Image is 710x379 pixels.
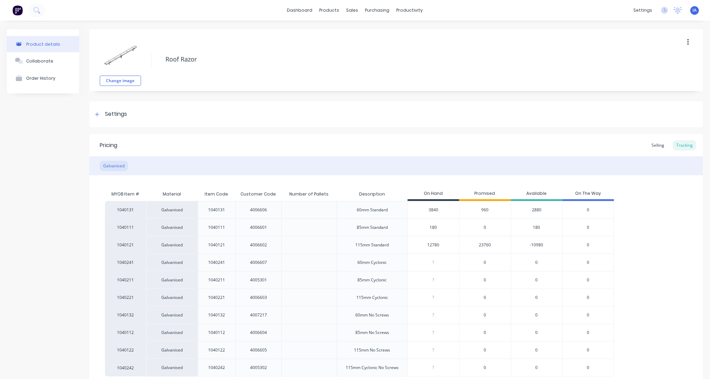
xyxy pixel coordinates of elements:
[358,259,387,266] div: 60mm Cyclonic
[408,254,459,271] div: ?
[250,242,267,248] div: 4006602
[235,186,281,203] div: Customer Code
[408,324,459,341] div: ?
[355,330,389,336] div: 85mm No Screws
[357,224,388,231] div: 85mm Standard
[511,187,562,201] div: Available
[408,289,459,306] div: ?
[208,347,225,353] div: 1040122
[250,330,267,336] div: 4006604
[511,271,562,289] div: 0
[346,365,399,371] div: 115mm Cyclonic No Screws
[250,224,267,231] div: 4006601
[146,306,198,324] div: Galvanised
[354,186,390,203] div: Description
[146,324,198,341] div: Galvanised
[146,359,198,377] div: Galvanised
[587,224,589,231] span: 0
[362,5,393,15] div: purchasing
[587,277,589,283] span: 0
[408,201,459,219] div: 3840
[630,5,656,15] div: settings
[146,219,198,236] div: Galvanised
[100,161,128,171] div: Galvanised
[284,186,334,203] div: Number of Pallets
[511,254,562,271] div: 0
[393,5,427,15] div: productivity
[250,312,267,318] div: 4007217
[587,207,589,213] span: 0
[459,187,511,201] div: Promised
[250,294,267,301] div: 4006603
[105,254,146,271] div: 1040241
[7,69,79,87] button: Order History
[343,5,362,15] div: sales
[356,242,389,248] div: 115mm Standard
[587,365,589,371] span: 0
[146,187,198,201] div: Material
[26,58,53,64] div: Collaborate
[408,271,459,289] div: ?
[408,219,459,236] div: 180
[7,52,79,69] button: Collaborate
[408,359,459,376] div: ?
[208,224,225,231] div: 1040111
[356,294,388,301] div: 115mm Cyclonic
[316,5,343,15] div: products
[511,219,562,236] div: 180
[250,347,267,353] div: 4006605
[587,259,589,266] span: 0
[511,341,562,359] div: 0
[354,347,390,353] div: 115mm No Screws
[208,277,225,283] div: 1040211
[482,207,489,213] span: 960
[100,141,117,149] div: Pricing
[100,76,141,86] button: Change image
[208,312,225,318] div: 1040132
[484,277,486,283] span: 0
[105,271,146,289] div: 1040211
[511,201,562,219] div: 2880
[408,236,459,254] div: 12780
[146,201,198,219] div: Galvanised
[105,187,146,201] div: MYOB Item #
[105,324,146,341] div: 1040112
[408,342,459,359] div: ?
[105,306,146,324] div: 1040132
[105,359,146,377] div: 1040242
[208,365,225,371] div: 1040242
[105,341,146,359] div: 1040122
[105,289,146,306] div: 1040221
[484,365,486,371] span: 0
[484,259,486,266] span: 0
[250,207,267,213] div: 4006606
[355,312,389,318] div: 60mm No Screws
[408,306,459,324] div: ?
[146,341,198,359] div: Galvanised
[484,312,486,318] span: 0
[484,294,486,301] span: 0
[105,236,146,254] div: 1040121
[562,187,614,201] div: On The Way
[250,259,267,266] div: 4006607
[511,289,562,306] div: 0
[358,277,387,283] div: 85mm Cyclonic
[511,306,562,324] div: 0
[250,277,267,283] div: 4005301
[511,236,562,254] div: -10980
[587,294,589,301] span: 0
[587,242,589,248] span: 0
[648,140,668,151] div: Selling
[146,289,198,306] div: Galvanised
[208,242,225,248] div: 1040121
[511,324,562,341] div: 0
[26,76,55,81] div: Order History
[146,254,198,271] div: Galvanised
[208,207,225,213] div: 1040131
[673,140,696,151] div: Tracking
[199,186,234,203] div: Item Code
[146,271,198,289] div: Galvanised
[105,219,146,236] div: 1040111
[693,7,697,13] span: IA
[479,242,491,248] span: 23760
